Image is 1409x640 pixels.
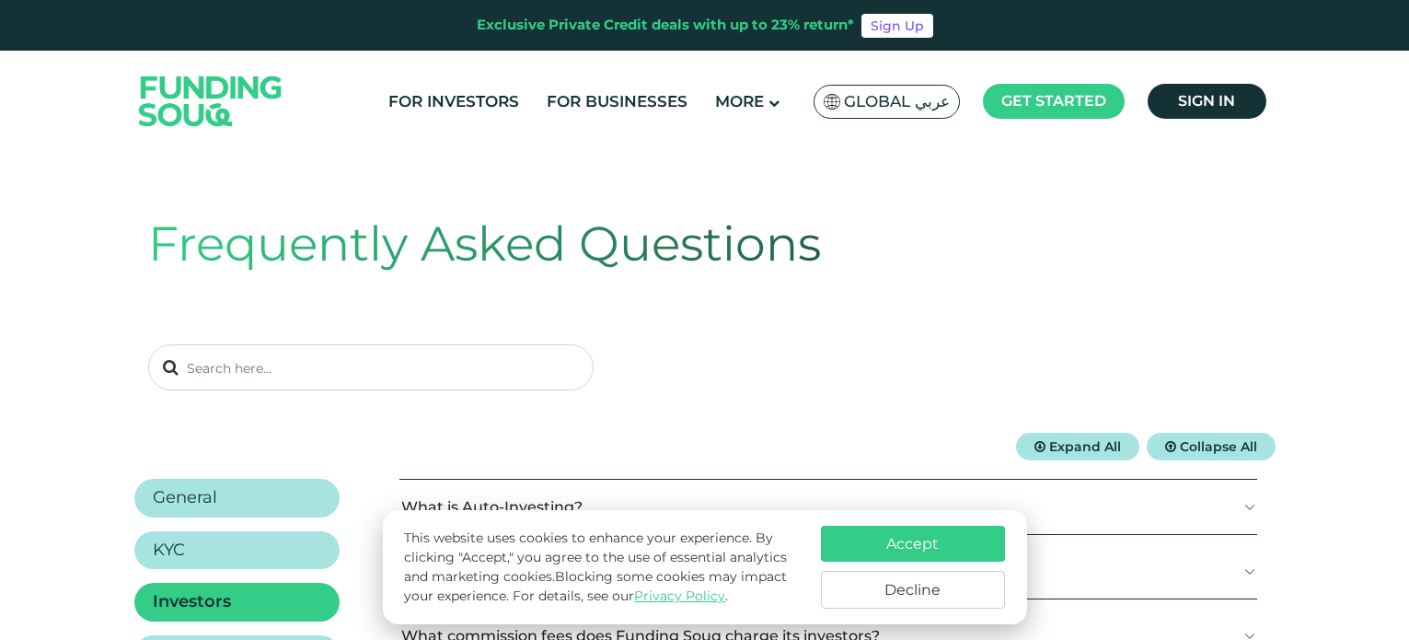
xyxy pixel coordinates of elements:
a: KYC [134,531,340,570]
button: Decline [821,571,1005,609]
a: For Investors [384,87,524,117]
input: Search here... [148,344,594,390]
a: General [134,479,340,518]
span: Collapse All [1180,438,1257,455]
h2: KYC [153,541,185,561]
span: Get started [1001,92,1106,110]
span: More [715,92,764,111]
a: Privacy Policy [634,588,725,604]
span: Sign in [1178,92,1235,110]
button: Accept [821,526,1005,562]
a: Investors [134,583,340,622]
button: Collapse All [1147,433,1276,460]
p: This website uses cookies to enhance your experience. By clicking "Accept," you agree to the use ... [404,529,802,606]
span: For details, see our . [513,588,728,604]
span: Blocking some cookies may impact your experience. [404,568,787,604]
a: For Businesses [542,87,692,117]
button: Expand All [1016,433,1139,460]
div: Frequently Asked Questions [148,208,1262,280]
h2: General [153,488,217,508]
a: Sign Up [861,14,933,38]
span: Global عربي [844,91,950,112]
img: Logo [121,54,301,147]
h2: Investors [153,592,231,612]
img: SA Flag [824,94,840,110]
a: Sign in [1148,84,1266,119]
div: Exclusive Private Credit deals with up to 23% return* [477,15,854,36]
span: Expand All [1049,438,1121,455]
button: What is Auto-Investing? [399,480,1256,534]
